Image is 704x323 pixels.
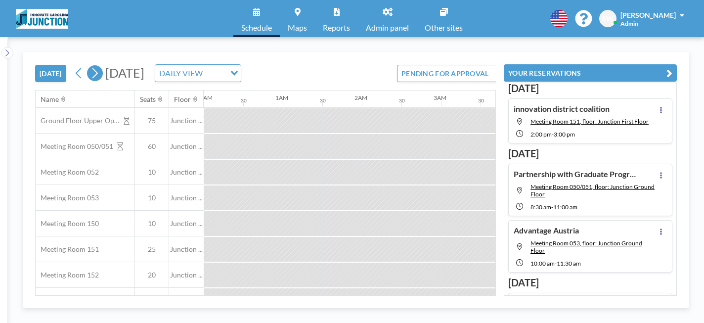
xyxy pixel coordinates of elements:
span: - [551,203,553,211]
span: Meeting Room 151, floor: Junction First Floor [530,118,649,125]
span: 8:30 AM [530,203,551,211]
span: Junction ... [169,271,204,279]
span: Junction ... [169,219,204,228]
span: SW [602,14,614,23]
span: Schedule [241,24,272,32]
button: YOUR RESERVATIONS [504,64,677,82]
span: Junction ... [169,142,204,151]
span: Meeting Room 152 [36,271,99,279]
span: 3:00 PM [554,131,575,138]
div: 30 [241,97,247,104]
span: Meeting Room 151 [36,245,99,254]
span: 10 [135,193,169,202]
span: Junction ... [169,168,204,177]
span: 11:30 AM [557,260,581,267]
div: 30 [399,97,405,104]
span: Junction ... [169,116,204,125]
div: 12AM [196,94,213,101]
div: Floor [174,95,191,104]
span: [PERSON_NAME] [620,11,676,19]
div: 3AM [434,94,446,101]
button: PENDING FOR APPROVAL [397,65,507,82]
div: 30 [320,97,326,104]
span: Reports [323,24,350,32]
img: organization-logo [16,9,68,29]
span: Ground Floor Upper Open Area [36,116,120,125]
span: Meeting Room 050/051 [36,142,113,151]
span: Admin panel [366,24,409,32]
span: Meeting Room 053 [36,193,99,202]
div: Name [41,95,59,104]
span: 10 [135,219,169,228]
span: 25 [135,245,169,254]
div: 30 [478,97,484,104]
div: 1AM [275,94,288,101]
span: 11:00 AM [553,203,577,211]
h4: Advantage Austria [514,226,579,235]
span: [DATE] [105,65,144,80]
span: 75 [135,116,169,125]
button: [DATE] [35,65,66,82]
h3: [DATE] [508,147,672,160]
div: Search for option [155,65,241,82]
span: 10 [135,168,169,177]
h4: innovation district coalition [514,104,610,114]
span: Meeting Room 053, floor: Junction Ground Floor [530,239,642,254]
div: Seats [140,95,156,104]
h3: [DATE] [508,82,672,94]
span: Other sites [425,24,463,32]
span: 20 [135,271,169,279]
h4: Partnership with Graduate Program [514,169,637,179]
span: Junction ... [169,245,204,254]
span: 60 [135,142,169,151]
span: 10:00 AM [530,260,555,267]
span: Junction ... [169,193,204,202]
div: 2AM [354,94,367,101]
span: Admin [620,20,638,27]
span: DAILY VIEW [157,67,205,80]
span: Maps [288,24,307,32]
span: - [555,260,557,267]
span: 2:00 PM [530,131,552,138]
h3: [DATE] [508,277,672,289]
span: - [552,131,554,138]
span: Meeting Room 052 [36,168,99,177]
input: Search for option [206,67,224,80]
span: Meeting Room 150 [36,219,99,228]
span: Meeting Room 050/051, floor: Junction Ground Floor [530,183,655,198]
